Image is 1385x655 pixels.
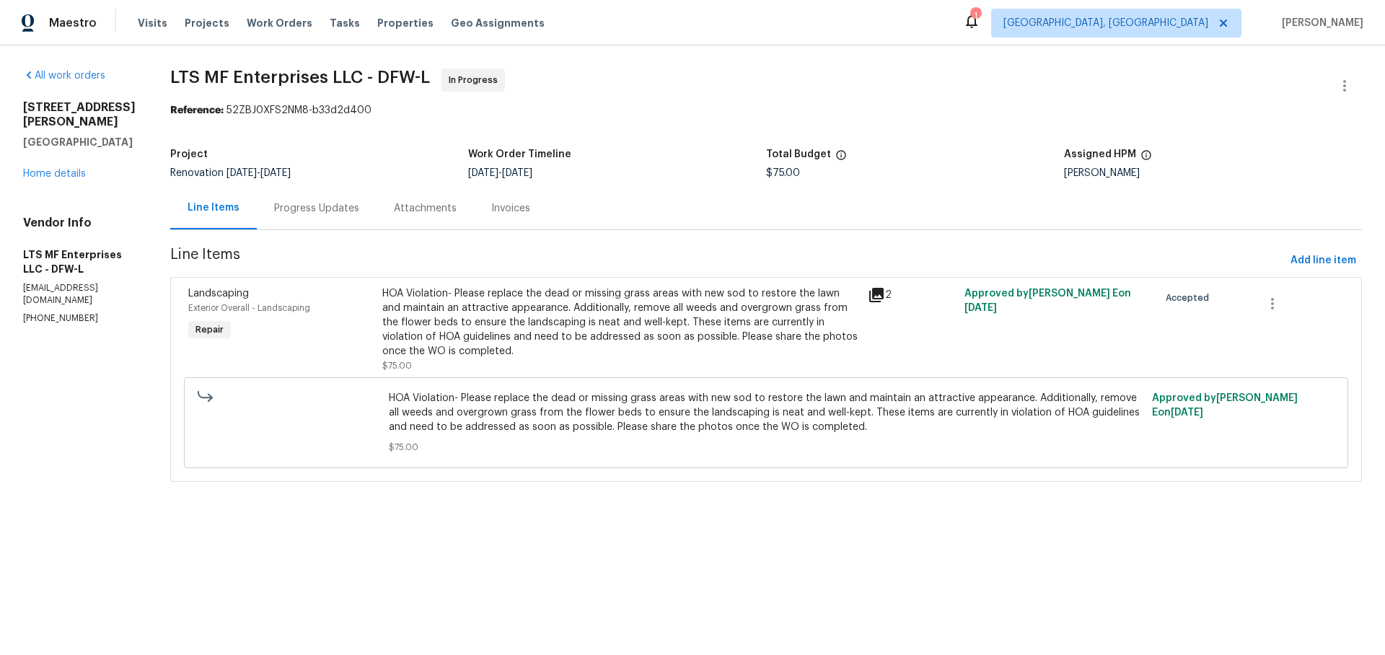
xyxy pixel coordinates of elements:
span: Projects [185,16,229,30]
span: The total cost of line items that have been proposed by Opendoor. This sum includes line items th... [835,149,847,168]
div: Invoices [491,201,530,216]
span: [DATE] [502,168,532,178]
span: [DATE] [260,168,291,178]
span: Geo Assignments [451,16,545,30]
span: Properties [377,16,434,30]
span: Repair [190,322,229,337]
h4: Vendor Info [23,216,136,230]
b: Reference: [170,105,224,115]
span: Renovation [170,168,291,178]
div: HOA Violation- Please replace the dead or missing grass areas with new sod to restore the lawn an... [382,286,859,359]
div: Attachments [394,201,457,216]
div: 1 [970,9,980,23]
span: Work Orders [247,16,312,30]
span: HOA Violation- Please replace the dead or missing grass areas with new sod to restore the lawn an... [389,391,1144,434]
span: - [468,168,532,178]
span: $75.00 [766,168,800,178]
span: In Progress [449,73,504,87]
span: [DATE] [227,168,257,178]
h5: Work Order Timeline [468,149,571,159]
div: 2 [868,286,956,304]
h5: Assigned HPM [1064,149,1136,159]
div: 52ZBJ0XFS2NM8-b33d2d400 [170,103,1362,118]
span: [DATE] [964,303,997,313]
span: The hpm assigned to this work order. [1140,149,1152,168]
span: Approved by [PERSON_NAME] E on [1152,393,1298,418]
span: $75.00 [382,361,412,370]
div: Progress Updates [274,201,359,216]
span: Maestro [49,16,97,30]
span: Line Items [170,247,1285,274]
span: $75.00 [389,440,1144,454]
p: [EMAIL_ADDRESS][DOMAIN_NAME] [23,282,136,307]
h5: Project [170,149,208,159]
div: Line Items [188,201,239,215]
h5: [GEOGRAPHIC_DATA] [23,135,136,149]
span: LTS MF Enterprises LLC - DFW-L [170,69,430,86]
span: Exterior Overall - Landscaping [188,304,310,312]
span: Approved by [PERSON_NAME] E on [964,289,1131,313]
span: Visits [138,16,167,30]
span: [DATE] [1171,408,1203,418]
span: - [227,168,291,178]
span: Add line item [1291,252,1356,270]
span: Tasks [330,18,360,28]
span: [DATE] [468,168,498,178]
span: [GEOGRAPHIC_DATA], [GEOGRAPHIC_DATA] [1003,16,1208,30]
p: [PHONE_NUMBER] [23,312,136,325]
a: Home details [23,169,86,179]
h5: Total Budget [766,149,831,159]
span: Landscaping [188,289,249,299]
span: Accepted [1166,291,1215,305]
span: [PERSON_NAME] [1276,16,1363,30]
button: Add line item [1285,247,1362,274]
h2: [STREET_ADDRESS][PERSON_NAME] [23,100,136,129]
div: [PERSON_NAME] [1064,168,1362,178]
h5: LTS MF Enterprises LLC - DFW-L [23,247,136,276]
a: All work orders [23,71,105,81]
